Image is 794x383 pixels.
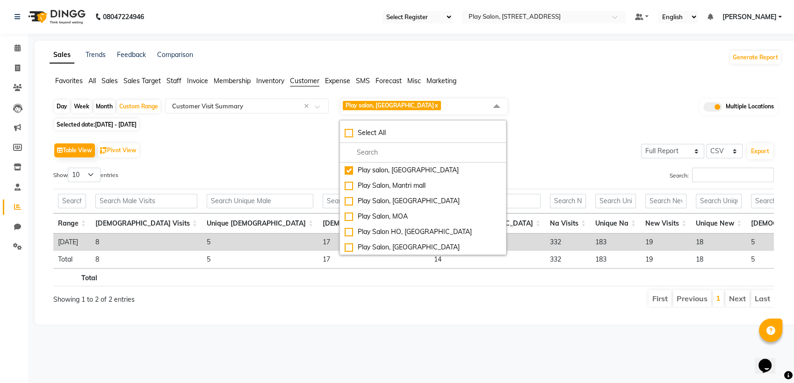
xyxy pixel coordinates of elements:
th: Unique Male: activate to sort column ascending [202,213,318,234]
td: 332 [545,234,591,251]
td: 183 [591,234,641,251]
td: 17 [318,251,429,268]
span: Staff [166,77,181,85]
button: Export [747,143,773,159]
span: Misc [407,77,421,85]
span: Sales [101,77,118,85]
th: Total [53,268,102,286]
div: Play Salon HO, [GEOGRAPHIC_DATA] [345,227,501,237]
div: Play Salon, Mantri mall [345,181,501,191]
input: multiselect-search [345,148,501,157]
div: Custom Range [117,100,160,113]
div: Play salon, [GEOGRAPHIC_DATA] [345,165,501,175]
span: Favorites [55,77,83,85]
span: Marketing [426,77,456,85]
input: Search Female Visits [323,194,425,208]
span: Clear all [304,101,312,111]
label: Search: [670,168,774,182]
a: Trends [86,50,106,59]
th: Unique New: activate to sort column ascending [691,213,746,234]
input: Search Range [58,194,86,208]
img: logo [24,4,88,30]
div: Play Salon, [GEOGRAPHIC_DATA] [345,196,501,206]
input: Search Unique Male [207,194,313,208]
a: Comparison [157,50,193,59]
span: [DATE] - [DATE] [95,121,137,128]
input: Search Na Visits [550,194,586,208]
div: Showing 1 to 2 of 2 entries [53,289,346,305]
th: Female Visits: activate to sort column ascending [318,213,429,234]
td: 8 [91,234,202,251]
div: Select All [345,128,501,138]
a: Sales [50,47,74,64]
td: [DATE] [53,234,91,251]
button: Generate Report [730,51,780,64]
span: Inventory [256,77,284,85]
input: Search Male Visits [95,194,197,208]
span: Multiple Locations [726,102,774,112]
b: 08047224946 [103,4,144,30]
div: Play Salon, [GEOGRAPHIC_DATA] [345,242,501,252]
td: 183 [591,251,641,268]
td: 5 [202,251,318,268]
input: Search New Visits [645,194,686,208]
th: Range: activate to sort column ascending [53,213,91,234]
td: 19 [641,234,691,251]
iframe: chat widget [755,346,785,374]
div: Month [94,100,115,113]
span: All [88,77,96,85]
span: Membership [214,77,251,85]
td: 17 [318,234,429,251]
span: Play salon, [GEOGRAPHIC_DATA] [346,102,434,109]
input: Search: [692,168,774,182]
span: Invoice [187,77,208,85]
td: Total [53,251,91,268]
button: Pivot View [98,143,139,157]
img: pivot.png [100,147,107,154]
span: Sales Target [123,77,161,85]
input: Search Unique New [696,194,742,208]
th: Unique Na: activate to sort column ascending [591,213,641,234]
span: Customer [290,77,319,85]
a: 1 [716,293,721,303]
td: 18 [691,251,746,268]
span: SMS [356,77,370,85]
td: 14 [429,251,545,268]
div: Play Salon, MOA [345,212,501,221]
span: Forecast [375,77,402,85]
th: Na Visits: activate to sort column ascending [545,213,591,234]
div: Day [54,100,70,113]
td: 5 [202,234,318,251]
span: Selected date: [54,119,139,130]
input: Search Unique Na [595,194,636,208]
select: Showentries [68,168,101,182]
th: New Visits: activate to sort column ascending [641,213,691,234]
td: 18 [691,234,746,251]
a: Feedback [117,50,146,59]
th: Male Visits: activate to sort column ascending [91,213,202,234]
a: x [434,102,438,109]
label: Show entries [53,168,118,182]
td: 19 [641,251,691,268]
span: [PERSON_NAME] [722,12,776,22]
button: Table View [54,143,95,157]
td: 332 [545,251,591,268]
div: Week [72,100,92,113]
span: Expense [325,77,350,85]
td: 8 [91,251,202,268]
